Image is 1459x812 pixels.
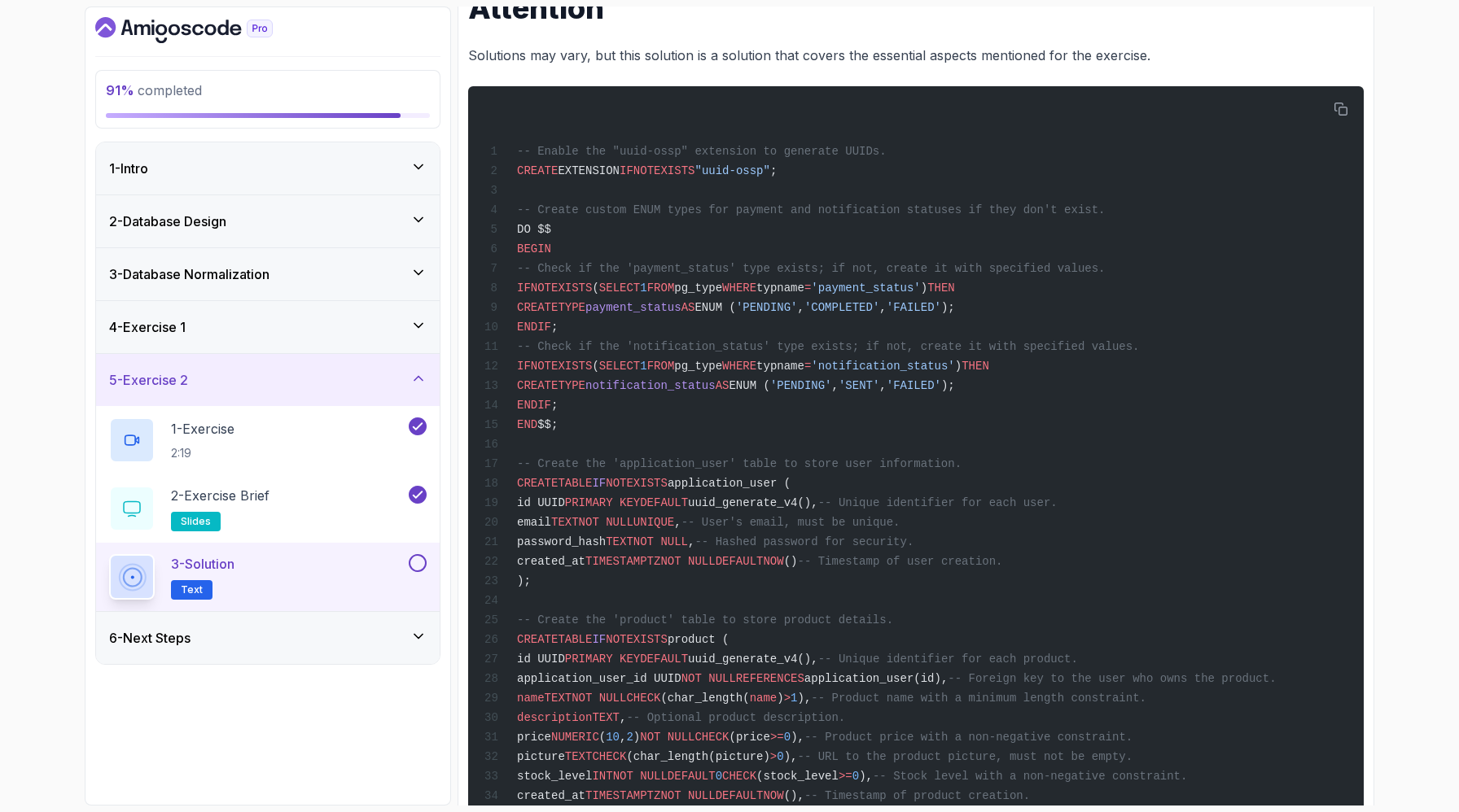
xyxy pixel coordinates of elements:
[804,282,811,295] span: =
[96,354,440,406] button: 5-Exercise 2
[531,360,551,373] span: NOT
[592,750,626,763] span: CHECK
[517,750,565,763] span: picture
[729,731,769,744] span: (price
[96,142,440,194] button: 1-Intro
[791,692,797,705] span: 1
[109,628,191,648] h3: 6 - Next Steps
[620,164,633,177] span: IF
[777,692,783,705] span: )
[887,301,941,314] span: 'FAILED'
[633,516,674,529] span: UNIQUE
[517,692,545,705] span: name
[681,301,695,314] span: AS
[681,516,900,529] span: -- User's email, must be unique.
[585,379,716,392] span: notification_status
[921,282,927,295] span: )
[531,282,551,295] span: NOT
[517,574,531,587] span: );
[804,672,948,685] span: application_user(id),
[633,731,640,744] span: )
[558,379,585,392] span: TYPE
[674,360,722,373] span: pg_type
[517,555,585,568] span: created_at
[674,516,681,529] span: ,
[736,301,798,314] span: 'PENDING'
[668,633,729,646] span: product (
[640,282,646,295] span: 1
[592,282,598,295] span: (
[770,164,777,177] span: ;
[674,282,722,295] span: pg_type
[722,770,756,783] span: CHECK
[558,477,592,490] span: TABLE
[716,555,764,568] span: DEFAULT
[784,731,791,744] span: 0
[606,535,633,548] span: TEXT
[811,282,920,295] span: 'payment_status'
[517,223,551,236] span: DO $$
[941,301,955,314] span: );
[558,633,592,646] span: TABLE
[763,789,783,802] span: NOW
[763,555,783,568] span: NOW
[109,417,427,463] button: 1-Exercise2:19
[551,399,558,412] span: ;
[96,248,440,300] button: 3-Database Normalization
[640,496,688,509] span: DEFAULT
[517,731,551,744] span: price
[613,770,668,783] span: NOT NULL
[109,486,427,531] button: 2-Exercise Briefslides
[517,164,558,177] span: CREATE
[96,195,440,247] button: 2-Database Design
[171,419,234,439] p: 1 - Exercise
[756,360,804,373] span: typname
[784,692,791,705] span: >
[660,555,715,568] span: NOT NULL
[109,370,188,390] h3: 5 - Exercise 2
[517,145,887,158] span: -- Enable the "uuid-ossp" extension to generate UUIDs.
[640,731,694,744] span: NOT NULL
[517,418,537,431] span: END
[633,164,654,177] span: NOT
[109,159,148,178] h3: 1 - Intro
[770,731,784,744] span: >=
[517,613,893,626] span: -- Create the 'product' table to store product details.
[599,282,640,295] span: SELECT
[811,360,954,373] span: 'notification_status'
[468,44,1364,67] p: Solutions may vary, but this solution is a solution that covers the essential aspects mentioned f...
[818,496,1058,509] span: -- Unique identifier for each user.
[517,379,558,392] span: CREATE
[181,583,203,596] span: Text
[859,770,873,783] span: ),
[565,653,640,666] span: PRIMARY KEY
[106,82,134,98] span: 91 %
[517,672,681,685] span: application_user_id UUID
[770,750,777,763] span: >
[811,692,1146,705] span: -- Product name with a minimum length constraint.
[517,242,551,255] span: BEGIN
[722,360,756,373] span: WHERE
[962,360,989,373] span: THEN
[879,379,886,392] span: ,
[633,535,688,548] span: NOT NULL
[668,477,791,490] span: application_user (
[517,535,606,548] span: password_hash
[694,301,735,314] span: ENUM (
[640,360,646,373] span: 1
[517,340,1140,353] span: -- Check if the 'notification_status' type exists; if not, create it with specified values.
[171,445,234,461] p: 2:19
[565,496,640,509] span: PRIMARY KEY
[804,301,879,314] span: 'COMPLETED'
[558,301,585,314] span: TYPE
[722,282,756,295] span: WHERE
[517,711,592,724] span: description
[750,692,778,705] span: name
[839,770,852,783] span: >=
[109,317,186,337] h3: 4 - Exercise 1
[551,731,599,744] span: NUMERIC
[887,379,941,392] span: 'FAILED'
[551,321,558,334] span: ;
[716,770,722,783] span: 0
[626,731,633,744] span: 2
